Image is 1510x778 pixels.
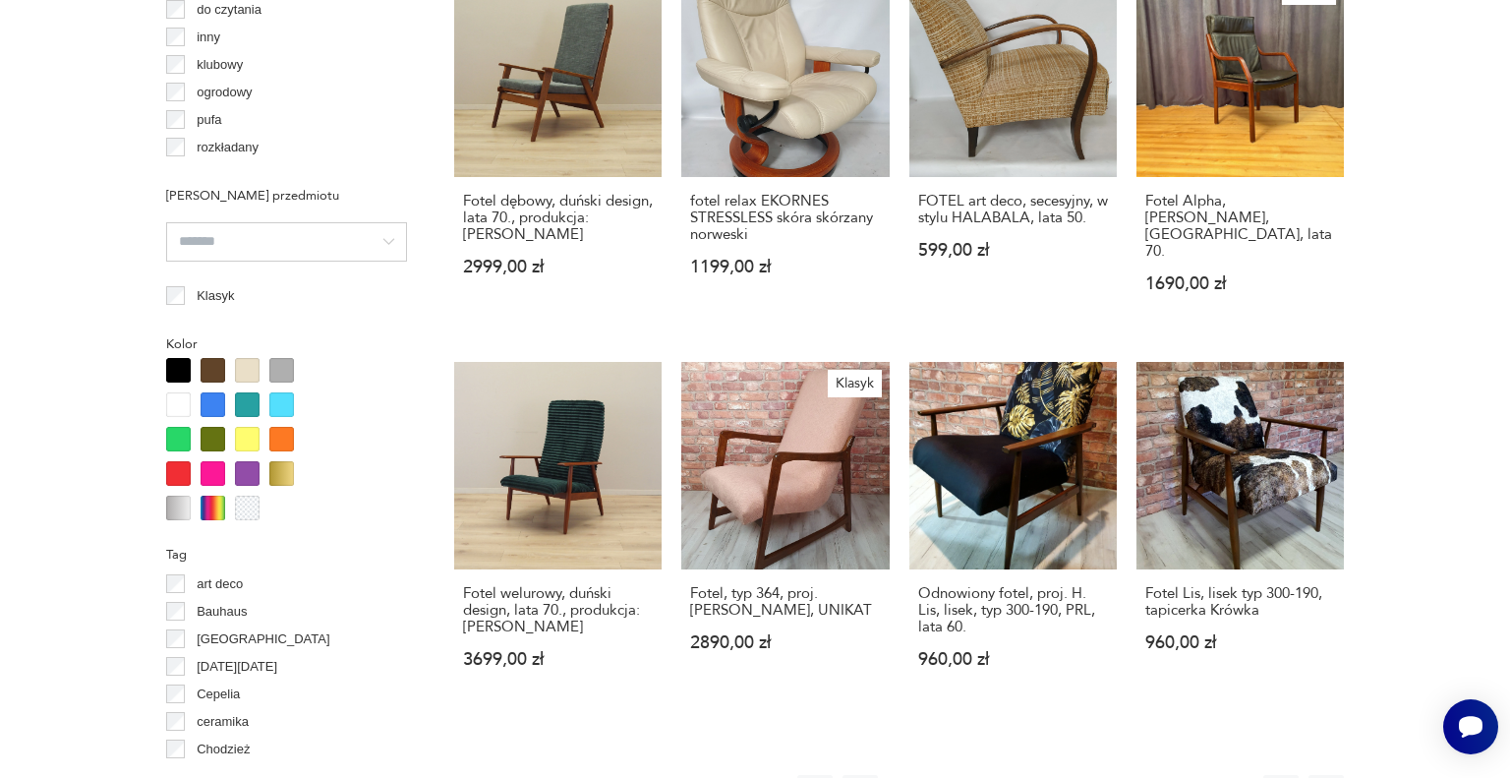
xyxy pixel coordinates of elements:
p: ogrodowy [197,82,252,103]
p: pufa [197,109,221,131]
h3: fotel relax EKORNES STRESSLESS skóra skórzany norweski [690,193,880,243]
p: Tag [166,544,407,566]
a: KlasykFotel, typ 364, proj. Barbara Fenrych-Węcławska, UNIKATFotel, typ 364, proj. [PERSON_NAME],... [681,362,889,706]
h3: FOTEL art deco, secesyjny, w stylu HALABALA, lata 50. [918,193,1108,226]
a: Odnowiony fotel, proj. H. Lis, lisek, typ 300-190, PRL, lata 60.Odnowiony fotel, proj. H. Lis, li... [909,362,1117,706]
p: 1690,00 zł [1145,275,1335,292]
p: art deco [197,573,243,595]
a: Fotel welurowy, duński design, lata 70., produkcja: DaniaFotel welurowy, duński design, lata 70.,... [454,362,662,706]
p: Klasyk [197,285,234,307]
p: ceramika [197,711,249,733]
p: 2999,00 zł [463,259,653,275]
h3: Fotel Lis, lisek typ 300-190, tapicerka Krówka [1145,585,1335,619]
h3: Odnowiony fotel, proj. H. Lis, lisek, typ 300-190, PRL, lata 60. [918,585,1108,635]
iframe: Smartsupp widget button [1443,699,1498,754]
p: 1199,00 zł [690,259,880,275]
p: 960,00 zł [918,651,1108,668]
h3: Fotel Alpha, [PERSON_NAME], [GEOGRAPHIC_DATA], lata 70. [1145,193,1335,260]
p: 599,00 zł [918,242,1108,259]
p: rozkładany [197,137,259,158]
p: [DATE][DATE] [197,656,277,678]
p: Bauhaus [197,601,247,623]
p: 2890,00 zł [690,634,880,651]
h3: Fotel dębowy, duński design, lata 70., produkcja: [PERSON_NAME] [463,193,653,243]
p: 3699,00 zł [463,651,653,668]
p: Chodzież [197,739,250,760]
p: Cepelia [197,684,240,705]
a: Fotel Lis, lisek typ 300-190, tapicerka KrówkaFotel Lis, lisek typ 300-190, tapicerka Krówka960,0... [1136,362,1344,706]
p: klubowy [197,54,243,76]
p: [PERSON_NAME] przedmiotu [166,185,407,207]
p: Kolor [166,333,407,355]
p: [GEOGRAPHIC_DATA] [197,628,329,650]
p: 960,00 zł [1145,634,1335,651]
h3: Fotel, typ 364, proj. [PERSON_NAME], UNIKAT [690,585,880,619]
p: inny [197,27,220,48]
h3: Fotel welurowy, duński design, lata 70., produkcja: [PERSON_NAME] [463,585,653,635]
